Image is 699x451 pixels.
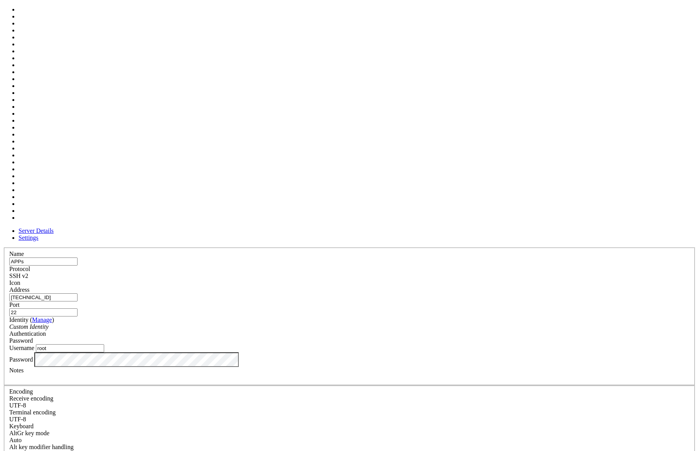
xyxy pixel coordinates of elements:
div: UTF-8 [9,402,690,409]
div: UTF-8 [9,416,690,423]
label: Keyboard [9,423,34,429]
label: The default terminal encoding. ISO-2022 enables character map translations (like graphics maps). ... [9,409,56,416]
x-row: 1.tar.gz caddy proxy zom [3,72,599,79]
x-row: permitted by applicable law. [3,52,599,59]
x-row: Linux cloud-starter-intel-nl-2-v-2-5760273-423371 6.1.0-37-amd64 #1 SMP PREEMPT_DYNAMIC Debian 6.... [3,3,599,10]
x-row: Debian GNU/Linux comes with ABSOLUTELY NO WARRANTY, to the extent [3,45,599,52]
a: Manage [32,316,52,323]
x-row: root@cloud-starter-intel-nl-2-v-2-5760273-423371:~# [3,79,599,86]
label: Authentication [9,330,46,337]
input: Port Number [9,308,78,316]
span: Password [9,337,33,344]
span: SSH v2 [9,273,28,279]
label: Encoding [9,388,33,395]
a: Settings [19,234,39,241]
div: (52, 11) [172,79,175,86]
i: Custom Identity [9,323,49,330]
input: Server Name [9,257,78,266]
label: Name [9,251,24,257]
label: Set the expected encoding for data received from the host. If the encodings do not match, visual ... [9,430,49,436]
span: ( ) [30,316,54,323]
input: Login Username [36,344,104,352]
label: Protocol [9,266,30,272]
input: Host Name or IP [9,293,78,301]
span: UTF-8 [9,416,26,422]
label: Controls how the Alt key is handled. Escape: Send an ESC prefix. 8-Bit: Add 128 to the typed char... [9,444,74,450]
label: Password [9,356,33,362]
label: Icon [9,279,20,286]
x-row: The programs included with the Debian GNU/Linux system are free software; [3,17,599,24]
x-row: individual files in /usr/share/doc/*/copyright. [3,31,599,38]
div: SSH v2 [9,273,690,279]
x-row: root@cloud-starter-intel-nl-2-v-2-5760273-423371:~# ls [3,66,599,72]
label: Notes [9,367,24,374]
x-row: the exact distribution terms for each program are described in the [3,24,599,31]
span: UTF-8 [9,402,26,409]
span: Auto [9,437,22,443]
label: Set the expected encoding for data received from the host. If the encodings do not match, visual ... [9,395,53,402]
label: Address [9,286,29,293]
label: Identity [9,316,54,323]
x-row: Last login: [DATE] from [TECHNICAL_ID] [3,59,599,66]
a: Server Details [19,227,54,234]
div: Password [9,337,690,344]
label: Port [9,301,20,308]
div: Custom Identity [9,323,690,330]
div: Auto [9,437,690,444]
label: Username [9,345,34,351]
